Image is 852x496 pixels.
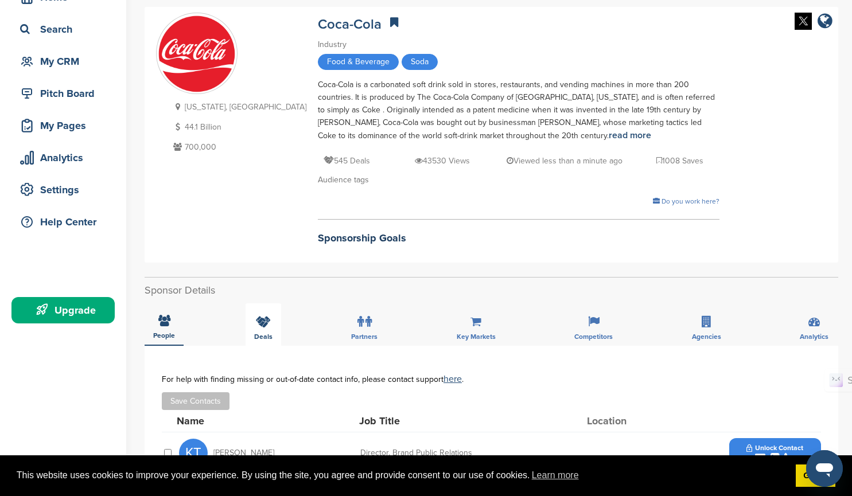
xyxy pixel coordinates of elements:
h2: Sponsorship Goals [318,231,719,246]
a: Do you work here? [653,197,719,205]
p: Viewed less than a minute ago [507,154,623,168]
a: Settings [11,177,115,203]
span: Agencies [692,333,721,340]
button: Unlock Contact [733,436,817,470]
p: 44.1 Billion [170,120,306,134]
div: Director, Brand Public Relations [360,449,532,457]
div: Industry [318,38,719,51]
span: Partners [351,333,378,340]
div: Help Center [17,212,115,232]
div: Search [17,19,115,40]
a: company link [818,13,832,32]
span: Competitors [574,333,613,340]
div: Name [177,416,303,426]
p: 43530 Views [415,154,470,168]
button: Save Contacts [162,392,229,410]
p: [US_STATE], [GEOGRAPHIC_DATA] [170,100,306,114]
div: Settings [17,179,115,200]
div: For help with finding missing or out-of-date contact info, please contact support . [162,374,821,384]
span: Deals [254,333,273,340]
span: Food & Beverage [318,54,399,70]
p: 1008 Saves [656,154,703,168]
a: dismiss cookie message [796,464,835,487]
span: This website uses cookies to improve your experience. By using the site, you agree and provide co... [17,467,787,484]
div: Job Title [359,416,531,426]
span: Soda [402,54,438,70]
span: KT [179,439,208,467]
div: My CRM [17,51,115,72]
div: Audience tags [318,174,719,186]
div: Coca-Cola is a carbonated soft drink sold in stores, restaurants, and vending machines in more th... [318,79,719,142]
span: Unlock Contact [746,444,803,452]
a: read more [609,130,651,141]
img: Twitter white [795,13,812,30]
a: Coca-Cola [318,16,382,33]
a: My Pages [11,112,115,139]
a: Upgrade [11,297,115,323]
a: Search [11,16,115,42]
div: Location [587,416,673,426]
img: Sponsorpitch & Coca-Cola [157,14,237,94]
div: Pitch Board [17,83,115,104]
span: Analytics [800,333,828,340]
a: learn more about cookies [530,467,581,484]
a: Analytics [11,144,115,171]
p: 545 Deals [324,154,370,168]
div: My Pages [17,115,115,136]
div: Analytics [17,147,115,168]
span: People [153,332,175,339]
span: Key Markets [457,333,496,340]
span: Do you work here? [662,197,719,205]
a: Pitch Board [11,80,115,107]
p: 700,000 [170,140,306,154]
div: Upgrade [17,300,115,321]
iframe: Schaltfläche zum Öffnen des Messaging-Fensters [806,450,843,487]
span: [PERSON_NAME] [213,449,274,457]
h2: Sponsor Details [145,283,838,298]
a: Help Center [11,209,115,235]
a: My CRM [11,48,115,75]
a: here [443,373,462,385]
